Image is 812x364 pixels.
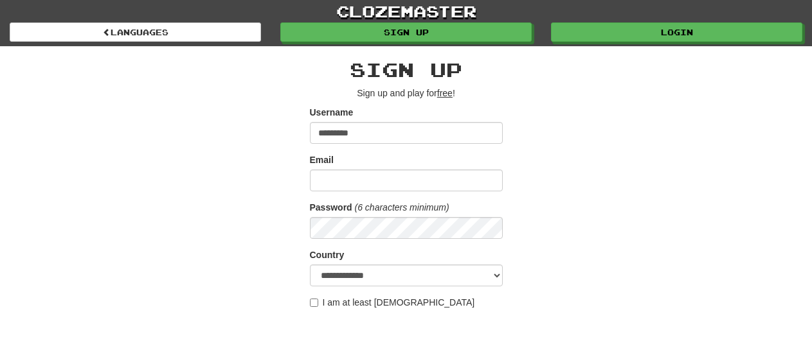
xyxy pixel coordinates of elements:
[310,299,318,307] input: I am at least [DEMOGRAPHIC_DATA]
[310,106,354,119] label: Username
[310,201,352,214] label: Password
[310,296,475,309] label: I am at least [DEMOGRAPHIC_DATA]
[280,22,532,42] a: Sign up
[355,202,449,212] em: (6 characters minimum)
[310,153,334,166] label: Email
[310,59,503,80] h2: Sign up
[10,22,261,42] a: Languages
[310,248,345,261] label: Country
[310,87,503,100] p: Sign up and play for !
[551,22,802,42] a: Login
[437,88,453,98] u: free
